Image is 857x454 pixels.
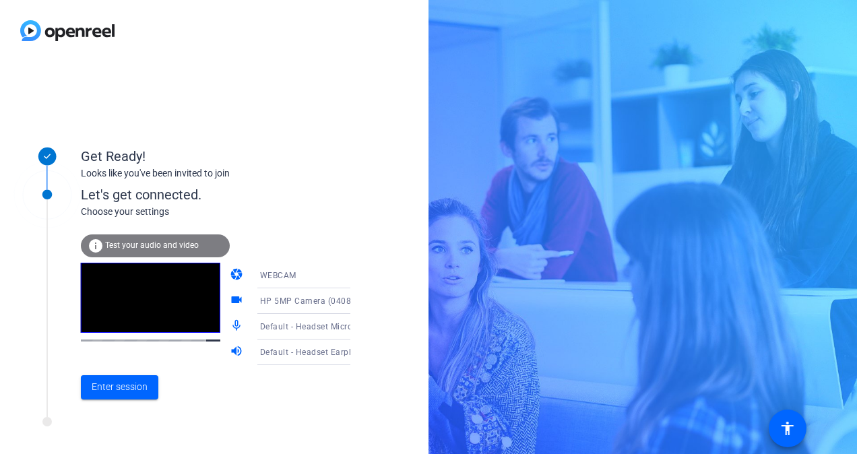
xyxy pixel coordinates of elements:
button: Enter session [81,375,158,399]
div: Choose your settings [81,205,378,219]
span: HP 5MP Camera (0408:5466) [260,295,377,306]
mat-icon: videocam [230,293,246,309]
mat-icon: volume_up [230,344,246,360]
span: WEBCAM [260,271,296,280]
span: Test your audio and video [105,240,199,250]
mat-icon: info [88,238,104,254]
span: Default - Headset Microphone (Plantronics Blackwire 5220 Series) [260,321,519,331]
div: Get Ready! [81,146,350,166]
mat-icon: mic_none [230,319,246,335]
mat-icon: camera [230,267,246,284]
mat-icon: accessibility [780,420,796,436]
span: Default - Headset Earphone (Plantronics Blackwire 5220 Series) [260,346,511,357]
span: Enter session [92,380,148,394]
div: Let's get connected. [81,185,378,205]
div: Looks like you've been invited to join [81,166,350,181]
